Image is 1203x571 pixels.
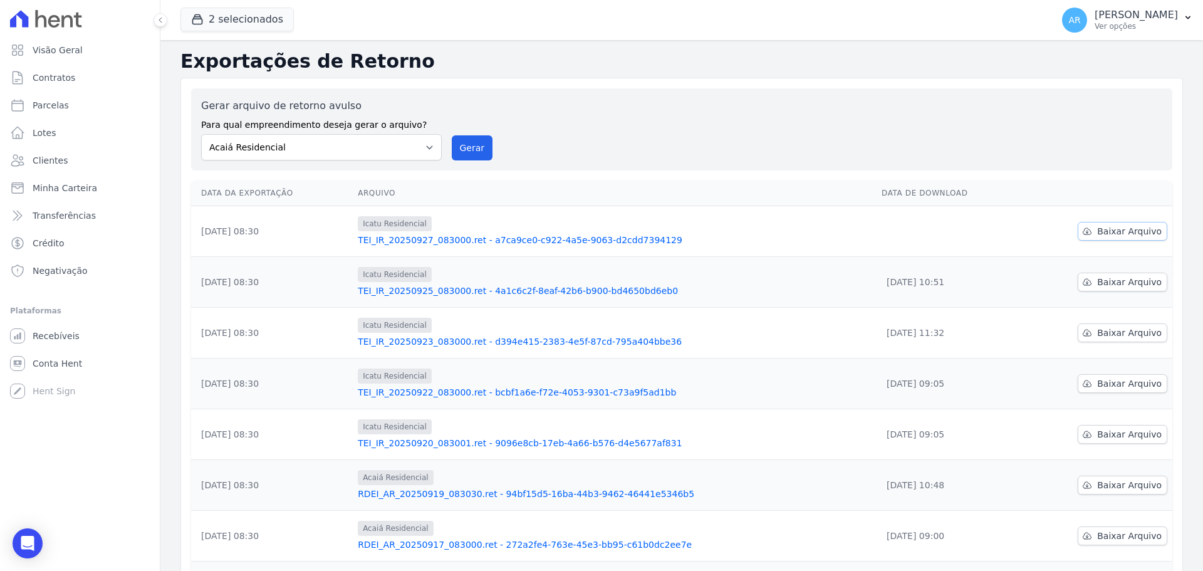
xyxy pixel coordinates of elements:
[10,303,150,318] div: Plataformas
[191,460,353,511] td: [DATE] 08:30
[191,359,353,409] td: [DATE] 08:30
[358,521,433,536] span: Acaiá Residencial
[33,209,96,222] span: Transferências
[1097,428,1162,441] span: Baixar Arquivo
[1097,377,1162,390] span: Baixar Arquivo
[33,182,97,194] span: Minha Carteira
[33,44,83,56] span: Visão Geral
[1097,479,1162,491] span: Baixar Arquivo
[358,470,433,485] span: Acaiá Residencial
[877,511,1022,562] td: [DATE] 09:00
[353,181,877,206] th: Arquivo
[877,409,1022,460] td: [DATE] 09:05
[1095,21,1178,31] p: Ver opções
[1097,327,1162,339] span: Baixar Arquivo
[1078,222,1167,241] a: Baixar Arquivo
[33,71,75,84] span: Contratos
[191,409,353,460] td: [DATE] 08:30
[5,258,155,283] a: Negativação
[5,148,155,173] a: Clientes
[1078,374,1167,393] a: Baixar Arquivo
[191,257,353,308] td: [DATE] 08:30
[33,357,82,370] span: Conta Hent
[358,318,432,333] span: Icatu Residencial
[1052,3,1203,38] button: AR [PERSON_NAME] Ver opções
[1078,273,1167,291] a: Baixar Arquivo
[1078,526,1167,545] a: Baixar Arquivo
[5,203,155,228] a: Transferências
[1097,225,1162,238] span: Baixar Arquivo
[358,437,872,449] a: TEI_IR_20250920_083001.ret - 9096e8cb-17eb-4a66-b576-d4e5677af831
[452,135,493,160] button: Gerar
[877,308,1022,359] td: [DATE] 11:32
[1095,9,1178,21] p: [PERSON_NAME]
[13,528,43,558] div: Open Intercom Messenger
[358,369,432,384] span: Icatu Residencial
[358,234,872,246] a: TEI_IR_20250927_083000.ret - a7ca9ce0-c922-4a5e-9063-d2cdd7394129
[358,488,872,500] a: RDEI_AR_20250919_083030.ret - 94bf15d5-16ba-44b3-9462-46441e5346b5
[5,351,155,376] a: Conta Hent
[33,237,65,249] span: Crédito
[5,323,155,348] a: Recebíveis
[191,308,353,359] td: [DATE] 08:30
[33,127,56,139] span: Lotes
[180,8,294,31] button: 2 selecionados
[5,175,155,201] a: Minha Carteira
[201,113,442,132] label: Para qual empreendimento deseja gerar o arquivo?
[5,65,155,90] a: Contratos
[877,257,1022,308] td: [DATE] 10:51
[877,359,1022,409] td: [DATE] 09:05
[1078,323,1167,342] a: Baixar Arquivo
[358,285,872,297] a: TEI_IR_20250925_083000.ret - 4a1c6c2f-8eaf-42b6-b900-bd4650bd6eb0
[33,154,68,167] span: Clientes
[358,335,872,348] a: TEI_IR_20250923_083000.ret - d394e415-2383-4e5f-87cd-795a404bbe36
[877,460,1022,511] td: [DATE] 10:48
[5,120,155,145] a: Lotes
[358,386,872,399] a: TEI_IR_20250922_083000.ret - bcbf1a6e-f72e-4053-9301-c73a9f5ad1bb
[1078,425,1167,444] a: Baixar Arquivo
[1078,476,1167,495] a: Baixar Arquivo
[191,181,353,206] th: Data da Exportação
[33,265,88,277] span: Negativação
[877,181,1022,206] th: Data de Download
[358,538,872,551] a: RDEI_AR_20250917_083000.ret - 272a2fe4-763e-45e3-bb95-c61b0dc2ee7e
[33,330,80,342] span: Recebíveis
[1097,276,1162,288] span: Baixar Arquivo
[5,231,155,256] a: Crédito
[180,50,1183,73] h2: Exportações de Retorno
[191,206,353,257] td: [DATE] 08:30
[33,99,69,112] span: Parcelas
[358,419,432,434] span: Icatu Residencial
[5,38,155,63] a: Visão Geral
[191,511,353,562] td: [DATE] 08:30
[1068,16,1080,24] span: AR
[358,267,432,282] span: Icatu Residencial
[1097,530,1162,542] span: Baixar Arquivo
[5,93,155,118] a: Parcelas
[358,216,432,231] span: Icatu Residencial
[201,98,442,113] label: Gerar arquivo de retorno avulso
